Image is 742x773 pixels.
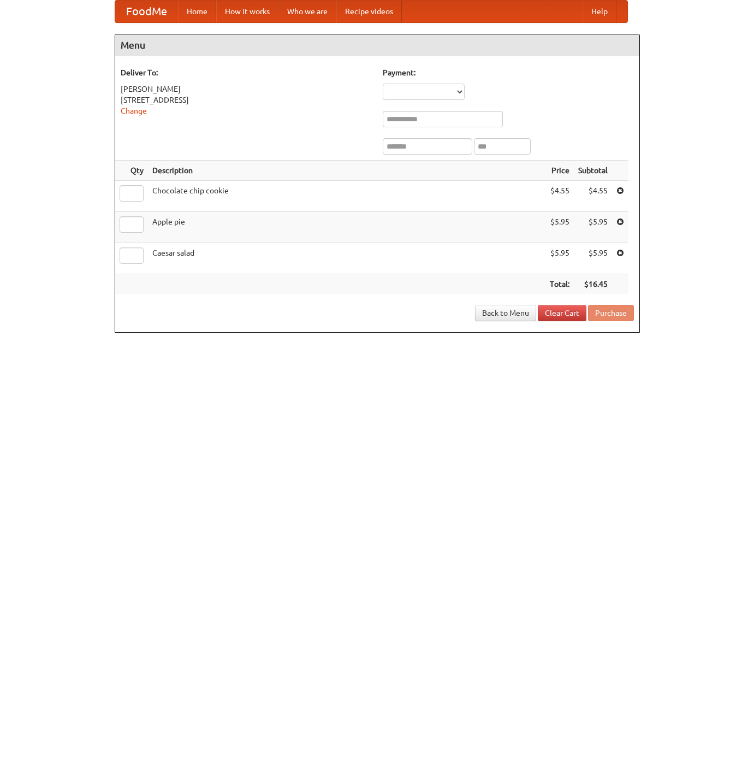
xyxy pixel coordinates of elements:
[475,305,536,321] a: Back to Menu
[121,107,147,115] a: Change
[148,181,545,212] td: Chocolate chip cookie
[574,161,612,181] th: Subtotal
[545,243,574,274] td: $5.95
[545,212,574,243] td: $5.95
[121,84,372,95] div: [PERSON_NAME]
[574,212,612,243] td: $5.95
[588,305,634,321] button: Purchase
[574,274,612,294] th: $16.45
[178,1,216,22] a: Home
[121,95,372,105] div: [STREET_ADDRESS]
[545,161,574,181] th: Price
[115,34,639,56] h4: Menu
[383,67,634,78] h5: Payment:
[545,181,574,212] td: $4.55
[115,161,148,181] th: Qty
[148,243,545,274] td: Caesar salad
[148,212,545,243] td: Apple pie
[121,67,372,78] h5: Deliver To:
[545,274,574,294] th: Total:
[574,181,612,212] td: $4.55
[538,305,586,321] a: Clear Cart
[216,1,278,22] a: How it works
[148,161,545,181] th: Description
[115,1,178,22] a: FoodMe
[336,1,402,22] a: Recipe videos
[278,1,336,22] a: Who we are
[583,1,616,22] a: Help
[574,243,612,274] td: $5.95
